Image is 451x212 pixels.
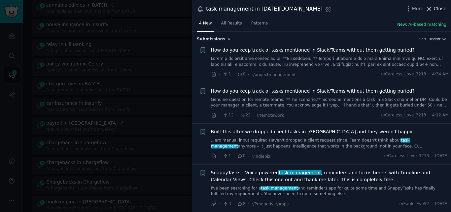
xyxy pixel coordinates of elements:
[434,5,446,12] span: Close
[233,153,235,160] span: ·
[248,153,249,160] span: ·
[211,88,415,95] a: How do you keep track of tasks mentioned in Slack/Teams without them getting buried?
[211,97,449,108] a: Genuine question for remote teams: **The scenario:** Someone mentions a task in a Slack channel o...
[384,153,429,159] span: u/Careless_Love_3213
[252,72,296,77] span: r/projectmanagement
[429,71,430,77] span: ·
[432,201,433,207] span: ·
[432,153,433,159] span: ·
[197,36,225,42] span: Submission s
[233,71,235,78] span: ·
[228,37,230,41] span: 4
[381,71,426,77] span: u/Careless_Love_3213
[257,113,284,118] span: r/remotework
[211,169,449,183] a: SnappyTasks - Voice poweredtask management, reminders and focus timers with Timeline and Calendar...
[219,153,220,160] span: ·
[223,71,231,77] span: 1
[223,201,231,207] span: 3
[237,153,245,159] span: 0
[253,112,254,119] span: ·
[426,5,446,12] button: Close
[405,5,424,12] button: More
[252,154,270,159] span: r/indiebiz
[248,71,249,78] span: ·
[211,138,449,149] a: ...ero manual input required Haven't dropped a client request since. Team doesn't think abouttask...
[233,200,235,207] span: ·
[432,71,449,77] span: 4:34 AM
[197,18,214,32] a: 4 New
[211,169,449,183] span: SnappyTasks - Voice powered , reminders and focus timers with Timeline and Calendar Views. Check ...
[219,200,220,207] span: ·
[248,200,249,207] span: ·
[236,112,237,119] span: ·
[412,5,424,12] span: More
[397,22,446,28] button: New: AI-based matching
[278,170,322,175] span: task management
[429,112,430,118] span: ·
[252,202,289,206] span: r/ProductivityApps
[399,201,429,207] span: u/Eagle_Eye52
[237,201,245,207] span: 8
[240,112,251,118] span: 22
[251,21,268,26] span: Patterns
[219,71,220,78] span: ·
[211,56,449,67] a: Loremip dolorsit ame consec adipi: **Eli seddoeiu:** Tempori utlabore e dolo ma a Enima minimve q...
[211,128,413,135] a: Built this after we dropped client tasks in [GEOGRAPHIC_DATA] and they weren't happy
[221,21,242,26] span: All Results
[211,138,410,148] span: task management
[260,186,298,191] span: task management
[429,37,446,41] button: Recent
[419,37,427,41] div: Sort
[435,201,449,207] span: [DATE]
[199,21,212,26] span: 4 New
[223,112,233,118] span: 12
[381,112,426,118] span: u/Careless_Love_3213
[432,112,449,118] span: 4:12 AM
[237,71,245,77] span: 8
[211,186,449,197] a: I've been searching for atask managementand reminders app for quite some time and SnappyTasks has...
[435,153,449,159] span: [DATE]
[429,37,440,41] span: Recent
[223,153,231,159] span: 1
[219,112,220,119] span: ·
[211,47,415,54] a: How do you keep track of tasks mentioned in Slack/Teams without them getting buried?
[249,18,270,32] a: Patterns
[206,5,323,13] div: task management in [DATE][DOMAIN_NAME]
[219,18,244,32] a: All Results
